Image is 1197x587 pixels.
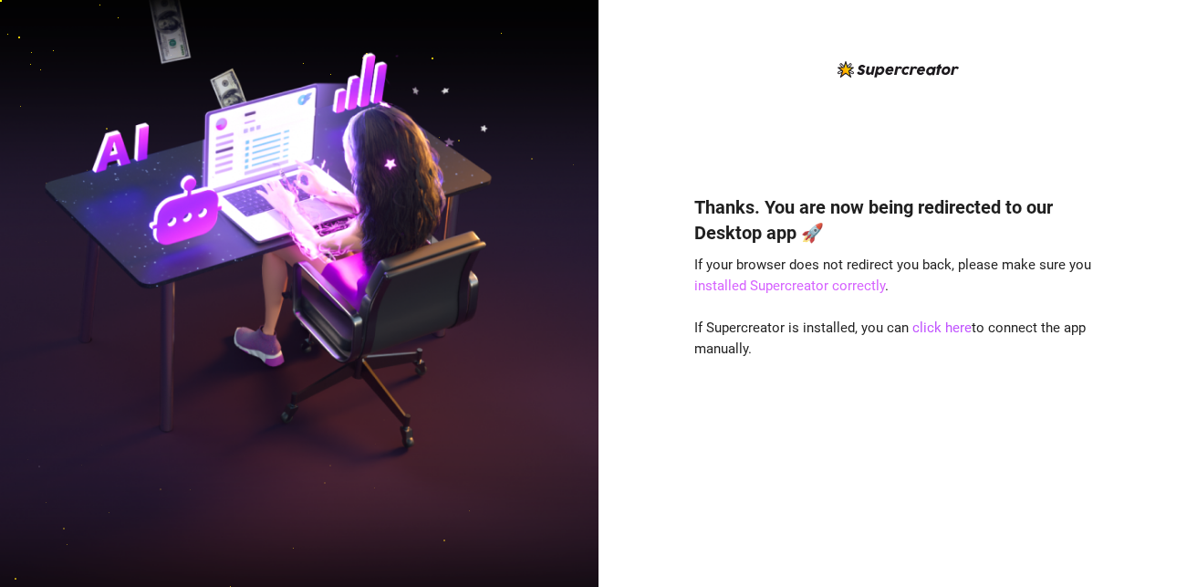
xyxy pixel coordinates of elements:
[694,257,1091,295] span: If your browser does not redirect you back, please make sure you .
[838,61,959,78] img: logo-BBDzfeDw.svg
[694,278,885,294] a: installed Supercreator correctly
[912,320,972,336] a: click here
[694,194,1101,246] h4: Thanks. You are now being redirected to our Desktop app 🚀
[694,320,1086,358] span: If Supercreator is installed, you can to connect the app manually.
